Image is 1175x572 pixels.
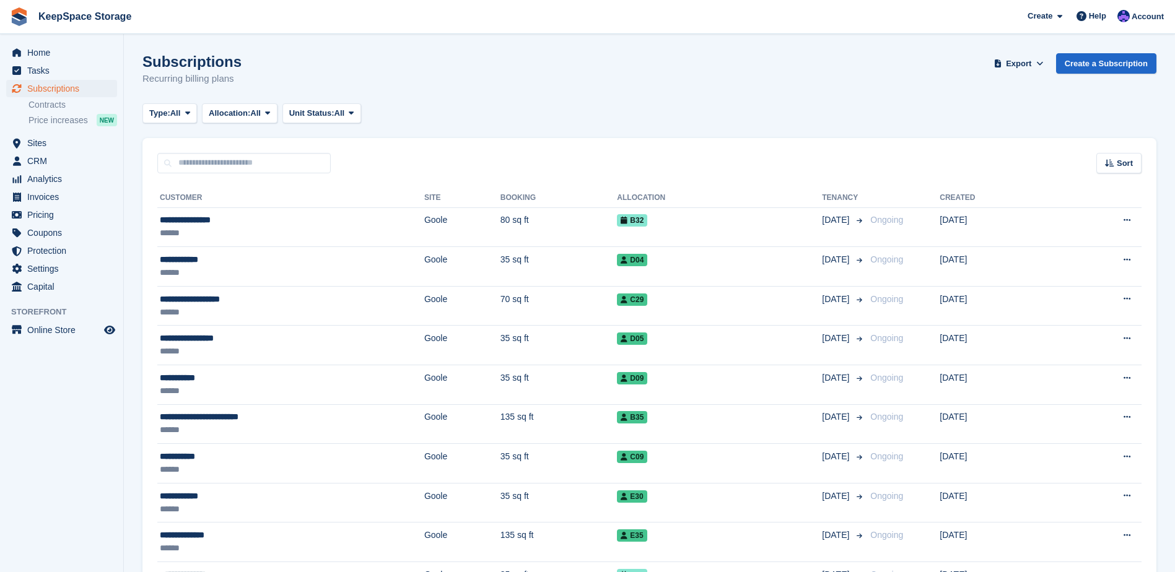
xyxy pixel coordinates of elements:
[424,483,500,522] td: Goole
[209,107,250,119] span: Allocation:
[142,53,242,70] h1: Subscriptions
[6,152,117,170] a: menu
[1117,157,1133,170] span: Sort
[11,306,123,318] span: Storefront
[1132,11,1164,23] span: Account
[822,293,852,306] span: [DATE]
[6,188,117,206] a: menu
[500,483,618,522] td: 35 sq ft
[6,321,117,339] a: menu
[870,254,903,264] span: Ongoing
[1006,58,1031,70] span: Export
[822,450,852,463] span: [DATE]
[617,372,647,384] span: D09
[822,410,852,423] span: [DATE]
[6,260,117,277] a: menu
[170,107,181,119] span: All
[27,170,102,188] span: Analytics
[10,7,28,26] img: stora-icon-8386f47178a22dfd0bd8f6a31ec36ba5ce8667c1dd55bd0f319d3a0aa187defe.svg
[992,53,1046,74] button: Export
[500,247,618,287] td: 35 sq ft
[27,62,102,79] span: Tasks
[870,215,903,225] span: Ongoing
[424,404,500,444] td: Goole
[424,247,500,287] td: Goole
[1056,53,1156,74] a: Create a Subscription
[500,188,618,208] th: Booking
[6,80,117,97] a: menu
[424,444,500,483] td: Goole
[500,522,618,562] td: 135 sq ft
[870,373,903,383] span: Ongoing
[6,44,117,61] a: menu
[97,114,117,126] div: NEW
[617,293,647,306] span: C29
[202,103,277,124] button: Allocation: All
[27,44,102,61] span: Home
[28,115,88,126] span: Price increases
[500,365,618,405] td: 35 sq ft
[500,444,618,483] td: 35 sq ft
[6,206,117,223] a: menu
[6,224,117,241] a: menu
[6,278,117,295] a: menu
[27,152,102,170] span: CRM
[27,242,102,259] span: Protection
[617,490,647,503] span: E30
[424,286,500,326] td: Goole
[142,103,197,124] button: Type: All
[289,107,334,119] span: Unit Status:
[282,103,361,124] button: Unit Status: All
[870,333,903,343] span: Ongoing
[157,188,424,208] th: Customer
[500,207,618,247] td: 80 sq ft
[500,326,618,365] td: 35 sq ft
[424,326,500,365] td: Goole
[822,371,852,384] span: [DATE]
[617,214,647,227] span: B32
[500,404,618,444] td: 135 sq ft
[1028,10,1052,22] span: Create
[617,332,647,345] span: D05
[940,247,1056,287] td: [DATE]
[940,522,1056,562] td: [DATE]
[1117,10,1130,22] img: Chloe Clark
[28,113,117,127] a: Price increases NEW
[424,207,500,247] td: Goole
[940,365,1056,405] td: [DATE]
[940,207,1056,247] td: [DATE]
[500,286,618,326] td: 70 sq ft
[33,6,136,27] a: KeepSpace Storage
[6,242,117,259] a: menu
[6,62,117,79] a: menu
[822,253,852,266] span: [DATE]
[334,107,345,119] span: All
[870,530,903,540] span: Ongoing
[102,323,117,337] a: Preview store
[940,483,1056,522] td: [DATE]
[870,294,903,304] span: Ongoing
[940,444,1056,483] td: [DATE]
[617,451,647,463] span: C09
[27,260,102,277] span: Settings
[822,490,852,503] span: [DATE]
[424,365,500,405] td: Goole
[6,170,117,188] a: menu
[27,80,102,97] span: Subscriptions
[27,134,102,152] span: Sites
[6,134,117,152] a: menu
[940,188,1056,208] th: Created
[940,404,1056,444] td: [DATE]
[27,224,102,241] span: Coupons
[822,332,852,345] span: [DATE]
[424,188,500,208] th: Site
[27,321,102,339] span: Online Store
[822,188,865,208] th: Tenancy
[617,188,822,208] th: Allocation
[870,412,903,422] span: Ongoing
[1089,10,1106,22] span: Help
[940,326,1056,365] td: [DATE]
[870,451,903,461] span: Ongoing
[617,529,647,542] span: E35
[822,529,852,542] span: [DATE]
